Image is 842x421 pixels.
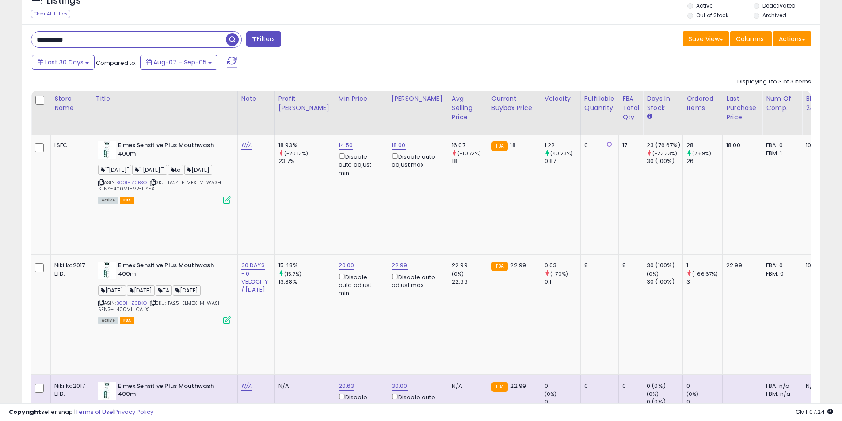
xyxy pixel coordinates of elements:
div: Fulfillable Quantity [584,94,615,113]
div: 0 [584,382,612,390]
label: Deactivated [762,2,796,9]
div: Disable auto adjust min [339,152,381,177]
div: [PERSON_NAME] [392,94,444,103]
div: Current Buybox Price [491,94,537,113]
span: ""[DATE]" [98,165,132,175]
a: 30.00 [392,382,408,391]
span: 22.99 [510,261,526,269]
div: 30 (100%) [647,278,682,286]
span: All listings currently available for purchase on Amazon [98,197,118,204]
div: Velocity [545,94,577,103]
small: (-70%) [550,270,568,277]
div: Min Price [339,94,384,103]
div: 0.1 [545,278,580,286]
span: [DATE] [98,285,126,296]
div: 0 [545,398,580,406]
a: 20.00 [339,261,354,270]
label: Archived [762,11,786,19]
small: (40.23%) [550,150,573,157]
div: 8 [622,262,636,269]
div: FBM: 1 [766,149,795,157]
small: (-10.72%) [457,150,481,157]
div: 22.99 [452,262,488,269]
span: 22.99 [510,382,526,390]
div: Clear All Filters [31,10,70,18]
small: (15.7%) [284,270,301,277]
span: TA [156,285,172,296]
div: 15.48% [278,262,335,269]
div: Displaying 1 to 3 of 3 items [737,78,811,86]
div: 18.00 [726,141,755,149]
div: Disable auto adjust max [392,272,441,289]
div: 0 [686,382,722,390]
div: Store Name [54,94,88,113]
button: Save View [683,31,729,46]
div: 0 (0%) [647,398,682,406]
div: 26 [686,157,722,165]
small: FBA [491,141,508,151]
div: 0 [622,382,636,390]
small: FBA [491,262,508,271]
span: Columns [736,34,764,43]
a: 18.00 [392,141,406,150]
span: Compared to: [96,59,137,67]
div: 28 [686,141,722,149]
b: Elmex Sensitive Plus Mouthwash 400ml [118,382,225,401]
img: 41OZiAIueML._SL40_.jpg [98,262,116,279]
a: N/A [241,141,252,150]
span: [DATE] [184,165,212,175]
div: Nikilko2017 LTD. [54,382,85,398]
div: 16.07 [452,141,488,149]
div: 100% [806,262,835,269]
div: FBA Total Qty [622,94,639,122]
a: N/A [241,382,252,391]
button: Last 30 Days [32,55,95,70]
div: Last Purchase Price [726,94,758,122]
div: Nikilko2017 LTD. [54,262,85,277]
a: 22.99 [392,261,408,270]
div: Disable auto adjust min [339,392,381,418]
div: 18.93% [278,141,335,149]
div: FBA: 0 [766,262,795,269]
div: ASIN: [98,141,231,203]
strong: Copyright [9,408,41,416]
div: Disable auto adjust max [392,152,441,169]
div: 0 (0%) [647,382,682,390]
span: [DATE] [173,285,201,296]
small: Days In Stock. [647,113,652,121]
div: BB Share 24h. [806,94,838,113]
div: 30 (100%) [647,157,682,165]
button: Filters [246,31,281,47]
div: Avg Selling Price [452,94,484,122]
div: 8 [584,262,612,269]
div: 23.7% [278,157,335,165]
div: 18 [452,157,488,165]
div: FBA: n/a [766,382,795,390]
div: seller snap | | [9,408,153,417]
div: 0.03 [545,262,580,269]
div: 0 [584,141,612,149]
div: 0.87 [545,157,580,165]
span: Last 30 Days [45,58,84,67]
div: ASIN: [98,262,231,323]
span: Aug-07 - Sep-05 [153,58,206,67]
small: (-66.67%) [692,270,718,277]
div: 23 (76.67%) [647,141,682,149]
div: 17 [622,141,636,149]
div: 0 [545,382,580,390]
button: Actions [773,31,811,46]
div: Days In Stock [647,94,679,113]
div: N/A [278,382,328,390]
div: 22.99 [452,278,488,286]
img: 41OZiAIueML._SL40_.jpg [98,382,116,400]
a: B00IHZ0BKO [116,300,147,307]
b: Elmex Sensitive Plus Mouthwash 400ml [118,141,225,160]
span: 18 [510,141,515,149]
div: N/A [806,382,835,390]
div: FBA: 0 [766,141,795,149]
div: 13.38% [278,278,335,286]
div: Title [96,94,234,103]
label: Active [696,2,712,9]
div: 1 [686,262,722,269]
span: 2025-10-6 07:24 GMT [796,408,833,416]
